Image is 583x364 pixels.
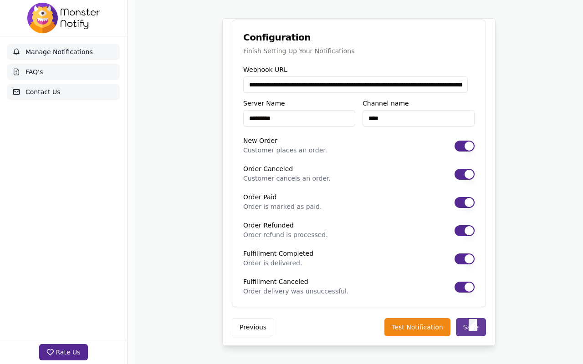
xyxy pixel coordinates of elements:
[243,193,276,201] label: Order Paid
[243,165,293,172] label: Order Canceled
[243,258,313,268] p: Order is delivered.
[243,287,348,296] p: Order delivery was unsuccessful.
[243,202,322,211] p: Order is marked as paid.
[456,318,486,336] button: Save
[232,318,274,336] button: Previous
[243,137,277,144] label: New Order
[7,64,120,80] a: FAQ's
[7,84,120,100] a: Contact Us
[243,230,328,239] p: Order refund is processed.
[243,46,475,56] p: Finish Setting Up Your Notifications
[243,100,285,107] label: Server Name
[363,100,409,107] label: Channel name
[243,278,308,285] label: Fulfillment Canceled
[243,31,475,44] h3: Configuration
[243,66,287,73] label: Webhook URL
[39,344,87,360] button: Rate Us
[7,44,120,60] a: Manage Notifications
[243,250,313,257] label: Fulfillment Completed
[243,222,294,229] label: Order Refunded
[243,174,331,183] p: Customer cancels an order.
[384,318,450,336] button: Test Notification
[243,146,327,155] p: Customer places an order.
[27,3,100,33] img: MonsterBarIcon.png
